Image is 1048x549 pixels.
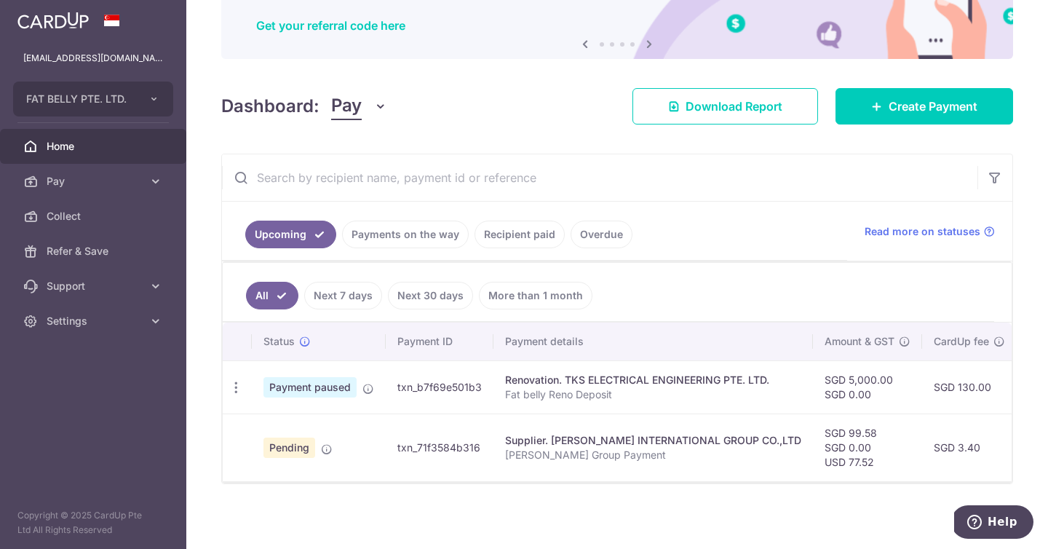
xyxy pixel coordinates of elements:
iframe: Opens a widget where you can find more information [954,505,1033,542]
a: Next 30 days [388,282,473,309]
span: CardUp fee [934,334,989,349]
span: Settings [47,314,143,328]
span: Home [47,139,143,154]
button: FAT BELLY PTE. LTD. [13,82,173,116]
a: Download Report [632,88,818,125]
a: Get your referral code here [256,18,405,33]
img: CardUp [17,12,89,29]
a: Overdue [571,221,632,248]
a: All [246,282,298,309]
p: Fat belly Reno Deposit [505,387,801,402]
span: Pending [263,438,315,458]
td: txn_71f3584b316 [386,414,493,481]
p: [PERSON_NAME] Group Payment [505,448,801,462]
div: Supplier. [PERSON_NAME] INTERNATIONAL GROUP CO.,LTD [505,433,801,448]
button: Pay [331,92,387,120]
td: SGD 3.40 [922,414,1017,481]
td: SGD 130.00 [922,360,1017,414]
h4: Dashboard: [221,93,319,119]
span: Support [47,279,143,293]
th: Payment ID [386,323,493,360]
span: Payment paused [263,377,357,398]
span: Amount & GST [825,334,894,349]
span: Pay [47,174,143,189]
a: More than 1 month [479,282,592,309]
input: Search by recipient name, payment id or reference [222,154,977,201]
a: Upcoming [245,221,336,248]
span: Download Report [686,98,782,115]
td: SGD 99.58 SGD 0.00 USD 77.52 [813,414,922,481]
span: Create Payment [889,98,977,115]
a: Payments on the way [342,221,469,248]
span: Refer & Save [47,244,143,258]
span: Pay [331,92,362,120]
a: Recipient paid [475,221,565,248]
span: Collect [47,209,143,224]
a: Read more on statuses [865,224,995,239]
p: [EMAIL_ADDRESS][DOMAIN_NAME] [23,51,163,66]
span: Read more on statuses [865,224,980,239]
th: Payment details [493,323,813,360]
span: FAT BELLY PTE. LTD. [26,92,134,106]
td: SGD 5,000.00 SGD 0.00 [813,360,922,414]
div: Renovation. TKS ELECTRICAL ENGINEERING PTE. LTD. [505,373,801,387]
span: Status [263,334,295,349]
a: Next 7 days [304,282,382,309]
td: txn_b7f69e501b3 [386,360,493,414]
a: Create Payment [835,88,1013,125]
